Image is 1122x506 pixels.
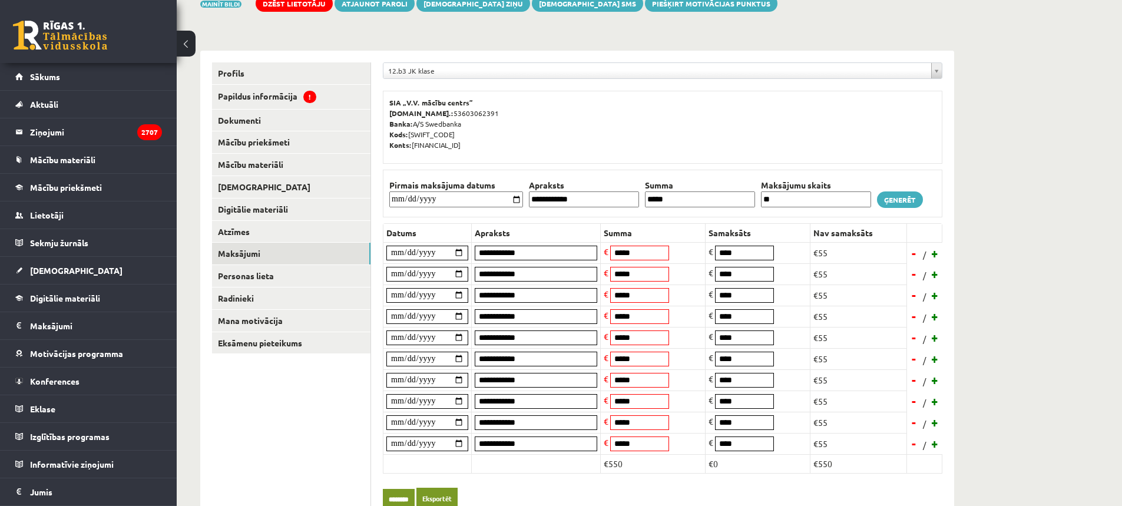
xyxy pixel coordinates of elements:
a: Ģenerēt [877,191,923,208]
a: Digitālie materiāli [212,199,370,220]
i: 2707 [137,124,162,140]
th: Apraksts [526,179,642,191]
a: Maksājumi [212,243,370,264]
span: / [922,312,928,324]
a: Atzīmes [212,221,370,243]
a: Radinieki [212,287,370,309]
button: Mainīt bildi [200,1,241,8]
span: € [604,246,608,257]
a: Mana motivācija [212,310,370,332]
td: €55 [810,391,907,412]
a: [DEMOGRAPHIC_DATA] [212,176,370,198]
span: / [922,396,928,409]
a: + [929,329,941,346]
th: Pirmais maksājuma datums [386,179,526,191]
span: / [922,439,928,451]
legend: Ziņojumi [30,118,162,145]
span: € [709,289,713,299]
th: Samaksāts [706,223,810,242]
span: Izglītības programas [30,431,110,442]
span: ! [303,91,316,103]
td: €55 [810,242,907,263]
b: Konts: [389,140,412,150]
span: [DEMOGRAPHIC_DATA] [30,265,123,276]
a: - [908,329,920,346]
a: Personas lieta [212,265,370,287]
a: Maksājumi [15,312,162,339]
th: Apraksts [472,223,601,242]
span: € [709,331,713,342]
a: Dokumenti [212,110,370,131]
span: / [922,269,928,282]
span: € [709,352,713,363]
span: € [709,246,713,257]
a: - [908,371,920,389]
a: Motivācijas programma [15,340,162,367]
span: 12.b3 JK klase [388,63,926,78]
a: Jumis [15,478,162,505]
span: / [922,354,928,366]
td: €55 [810,412,907,433]
span: € [604,416,608,426]
span: Konferences [30,376,80,386]
a: + [929,414,941,431]
th: Summa [642,179,758,191]
a: Lietotāji [15,201,162,229]
a: - [908,307,920,325]
a: Aktuāli [15,91,162,118]
a: [DEMOGRAPHIC_DATA] [15,257,162,284]
b: Kods: [389,130,408,139]
span: € [604,267,608,278]
span: / [922,375,928,388]
span: Mācību materiāli [30,154,95,165]
span: Lietotāji [30,210,64,220]
span: / [922,333,928,345]
td: €55 [810,306,907,327]
span: Informatīvie ziņojumi [30,459,114,469]
a: Sākums [15,63,162,90]
span: € [709,437,713,448]
a: - [908,350,920,368]
p: 53603062391 A/S Swedbanka [SWIFT_CODE] [FINANCIAL_ID] [389,97,936,150]
a: + [929,350,941,368]
span: / [922,249,928,261]
a: + [929,265,941,283]
b: Banka: [389,119,413,128]
th: Maksājumu skaits [758,179,874,191]
td: €55 [810,348,907,369]
span: Sekmju žurnāls [30,237,88,248]
span: Jumis [30,487,52,497]
span: € [709,373,713,384]
a: Eklase [15,395,162,422]
th: Datums [383,223,472,242]
span: Eklase [30,404,55,414]
span: € [709,416,713,426]
td: €0 [706,454,810,473]
td: €55 [810,369,907,391]
a: Mācību priekšmeti [212,131,370,153]
legend: Maksājumi [30,312,162,339]
span: € [604,331,608,342]
span: Aktuāli [30,99,58,110]
span: / [922,290,928,303]
span: € [604,352,608,363]
a: Eksāmenu pieteikums [212,332,370,354]
b: SIA „V.V. mācību centrs” [389,98,474,107]
a: - [908,435,920,452]
a: Rīgas 1. Tālmācības vidusskola [13,21,107,50]
a: - [908,392,920,410]
span: € [604,289,608,299]
a: + [929,244,941,262]
span: € [709,310,713,320]
a: - [908,244,920,262]
a: Informatīvie ziņojumi [15,451,162,478]
span: € [709,267,713,278]
a: + [929,392,941,410]
td: €55 [810,285,907,306]
span: € [604,437,608,448]
td: €55 [810,433,907,454]
b: [DOMAIN_NAME].: [389,108,454,118]
td: €550 [810,454,907,473]
a: Mācību materiāli [15,146,162,173]
a: Sekmju žurnāls [15,229,162,256]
